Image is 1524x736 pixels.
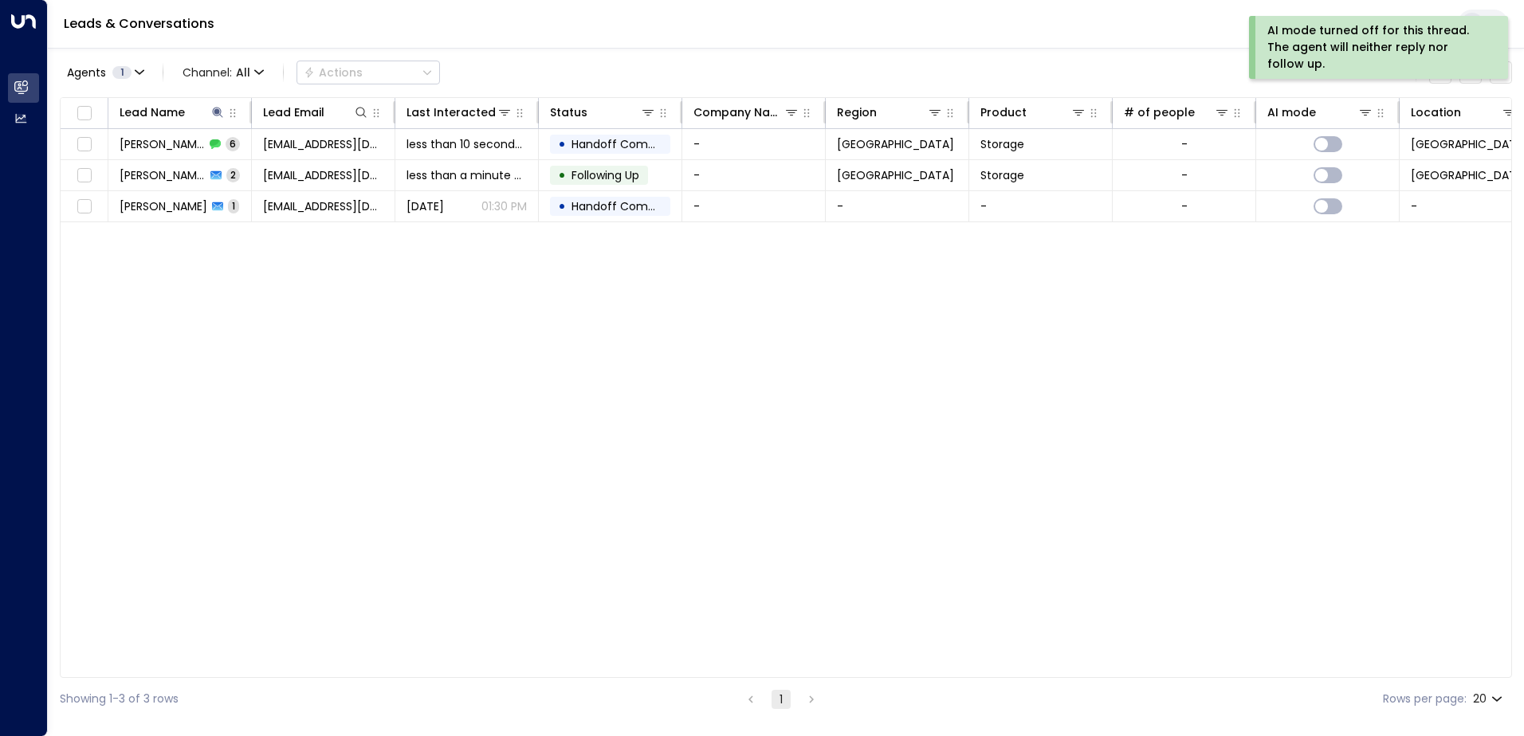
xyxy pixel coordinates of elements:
[407,103,513,122] div: Last Interacted
[176,61,270,84] span: Channel:
[304,65,363,80] div: Actions
[407,136,527,152] span: less than 10 seconds ago
[1124,103,1230,122] div: # of people
[980,136,1024,152] span: Storage
[1267,103,1373,122] div: AI mode
[1267,103,1316,122] div: AI mode
[571,198,684,214] span: Handoff Completed
[236,66,250,79] span: All
[693,103,784,122] div: Company Name
[1181,167,1188,183] div: -
[980,103,1086,122] div: Product
[60,61,150,84] button: Agents1
[263,167,383,183] span: penelopemartin@me.com
[74,104,94,123] span: Toggle select all
[571,167,639,183] span: Following Up
[693,103,799,122] div: Company Name
[1181,136,1188,152] div: -
[682,160,826,190] td: -
[558,131,566,158] div: •
[1383,691,1467,707] label: Rows per page:
[772,690,791,709] button: page 1
[1181,198,1188,214] div: -
[969,191,1113,221] td: -
[120,198,207,214] span: Penelope Martin
[120,103,185,122] div: Lead Name
[226,168,240,182] span: 2
[980,103,1027,122] div: Product
[980,167,1024,183] span: Storage
[263,136,383,152] span: penelopemartin@me.com
[67,67,106,78] span: Agents
[60,691,179,707] div: Showing 1-3 of 3 rows
[1124,103,1195,122] div: # of people
[1267,22,1487,72] div: AI mode turned off for this thread. The agent will neither reply nor follow up.
[74,135,94,155] span: Toggle select row
[407,103,496,122] div: Last Interacted
[550,103,587,122] div: Status
[64,14,214,33] a: Leads & Conversations
[297,61,440,84] button: Actions
[228,199,239,213] span: 1
[837,167,954,183] span: London
[407,198,444,214] span: Yesterday
[263,103,369,122] div: Lead Email
[120,103,226,122] div: Lead Name
[263,198,383,214] span: penelopemartin@me.com
[1411,103,1461,122] div: Location
[837,103,877,122] div: Region
[176,61,270,84] button: Channel:All
[263,103,324,122] div: Lead Email
[74,166,94,186] span: Toggle select row
[837,103,943,122] div: Region
[826,191,969,221] td: -
[226,137,240,151] span: 6
[481,198,527,214] p: 01:30 PM
[558,193,566,220] div: •
[407,167,527,183] span: less than a minute ago
[112,66,132,79] span: 1
[1473,687,1506,711] div: 20
[571,136,684,152] span: Handoff Completed
[1411,103,1517,122] div: Location
[120,136,205,152] span: Penelope Martin
[740,689,822,709] nav: pagination navigation
[558,162,566,189] div: •
[682,191,826,221] td: -
[74,197,94,217] span: Toggle select row
[297,61,440,84] div: Button group with a nested menu
[550,103,656,122] div: Status
[120,167,206,183] span: Penelope Martin
[682,129,826,159] td: -
[837,136,954,152] span: London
